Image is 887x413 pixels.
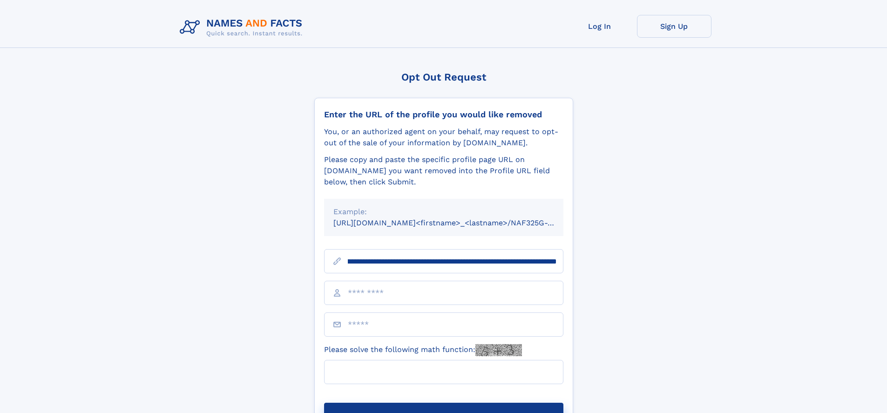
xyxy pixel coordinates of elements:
[324,109,563,120] div: Enter the URL of the profile you would like removed
[324,154,563,188] div: Please copy and paste the specific profile page URL on [DOMAIN_NAME] you want removed into the Pr...
[637,15,711,38] a: Sign Up
[333,206,554,217] div: Example:
[314,71,573,83] div: Opt Out Request
[324,344,522,356] label: Please solve the following math function:
[324,126,563,149] div: You, or an authorized agent on your behalf, may request to opt-out of the sale of your informatio...
[562,15,637,38] a: Log In
[333,218,581,227] small: [URL][DOMAIN_NAME]<firstname>_<lastname>/NAF325G-xxxxxxxx
[176,15,310,40] img: Logo Names and Facts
